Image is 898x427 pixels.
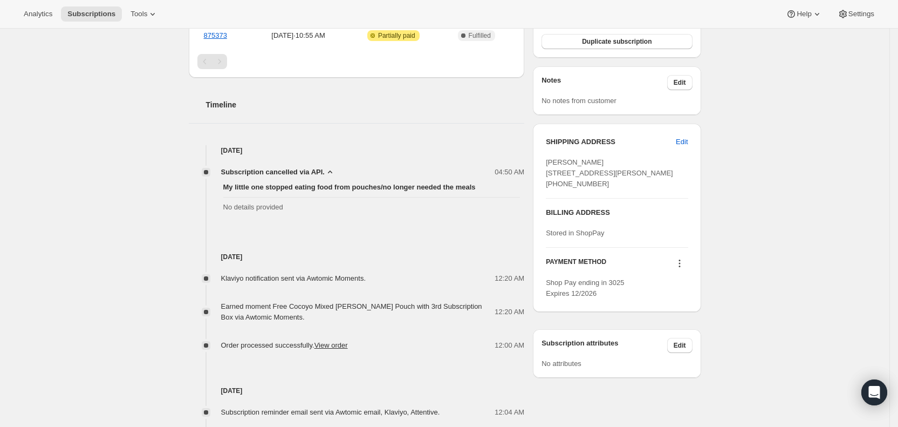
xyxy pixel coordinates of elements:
span: Subscription cancelled via API. [221,167,325,178]
button: Edit [667,75,693,90]
h3: SHIPPING ADDRESS [546,137,676,147]
span: No notes from customer [541,97,616,105]
div: Open Intercom Messenger [861,379,887,405]
button: Edit [669,133,694,151]
span: 04:50 AM [495,167,524,178]
h3: Notes [541,75,667,90]
h4: [DATE] [189,385,525,396]
span: No attributes [541,360,581,368]
a: 875373 [204,31,227,39]
button: Edit [667,338,693,353]
button: Settings [831,6,881,22]
span: Earned moment Free Cocoyo Mixed [PERSON_NAME] Pouch with 3rd Subscription Box via Awtomic Moments. [221,302,482,321]
span: Order processed successfully. [221,341,348,349]
span: Tools [131,10,147,18]
h3: BILLING ADDRESS [546,207,688,218]
button: Duplicate subscription [541,34,692,49]
span: Help [797,10,811,18]
h3: Subscription attributes [541,338,667,353]
a: View order [314,341,348,349]
span: Subscriptions [67,10,115,18]
span: Stored in ShopPay [546,229,604,237]
span: Klaviyo notification sent via Awtomic Moments. [221,274,366,282]
button: Analytics [17,6,59,22]
button: Tools [124,6,164,22]
span: 12:20 AM [495,273,524,284]
span: Settings [848,10,874,18]
nav: Pagination [197,54,516,69]
span: My little one stopped eating food from pouches/no longer needed the meals [223,182,520,193]
span: Fulfilled [469,31,491,40]
span: 12:20 AM [495,307,524,317]
span: No details provided [223,202,520,213]
span: Edit [676,137,688,147]
span: Analytics [24,10,52,18]
span: [PERSON_NAME] [STREET_ADDRESS][PERSON_NAME] [PHONE_NUMBER] [546,158,673,188]
span: Edit [674,341,686,350]
h2: Timeline [206,99,525,110]
h4: [DATE] [189,145,525,156]
span: Edit [674,78,686,87]
h4: [DATE] [189,252,525,262]
span: Subscription reminder email sent via Awtomic email, Klaviyo, Attentive. [221,408,440,416]
span: 12:00 AM [495,340,524,351]
h3: PAYMENT METHOD [546,257,606,272]
button: Subscriptions [61,6,122,22]
span: Shop Pay ending in 3025 Expires 12/2026 [546,279,624,297]
button: Help [779,6,828,22]
span: [DATE] · 10:55 AM [253,30,344,41]
span: 12:04 AM [495,407,524,418]
span: Duplicate subscription [582,37,652,46]
span: Partially paid [378,31,415,40]
button: Subscription cancelled via API. [221,167,335,178]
